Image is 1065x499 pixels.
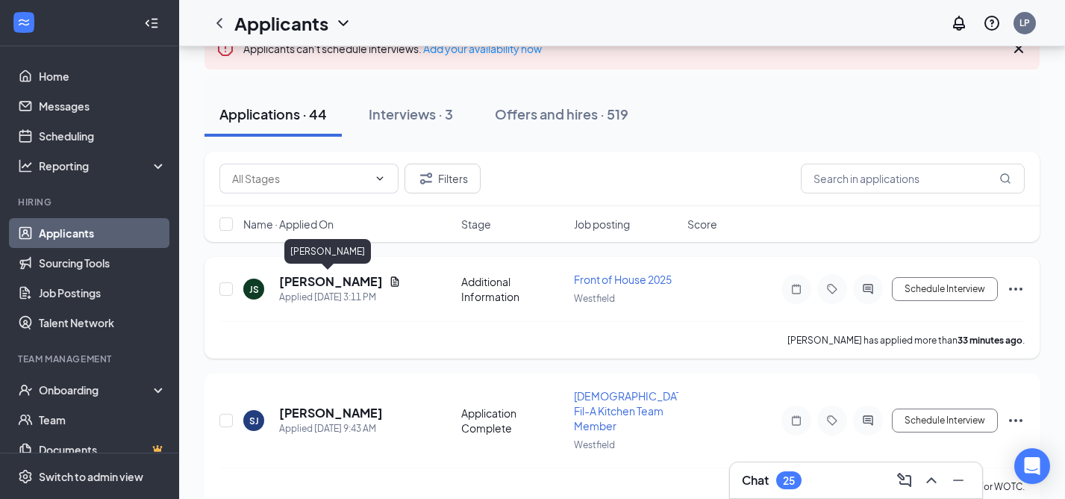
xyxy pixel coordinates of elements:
svg: ActiveChat [859,283,877,295]
div: 25 [783,474,795,487]
span: Applicants can't schedule interviews. [243,42,542,55]
a: DocumentsCrown [39,435,166,465]
a: Applicants [39,218,166,248]
button: Schedule Interview [892,277,998,301]
div: Application Complete [461,406,566,436]
a: Team [39,405,166,435]
span: Job posting [574,217,630,232]
div: Offers and hires · 519 [495,105,628,123]
div: Additional Information [461,274,566,304]
a: Sourcing Tools [39,248,166,278]
a: Scheduling [39,121,166,151]
div: LP [1019,16,1030,29]
svg: Notifications [950,14,968,32]
svg: Analysis [18,158,33,173]
input: All Stages [232,170,368,187]
span: Name · Applied On [243,217,334,232]
button: Filter Filters [405,164,481,193]
span: Front of House 2025 [574,273,672,286]
a: Talent Network [39,308,166,338]
span: Westfield [574,439,615,450]
svg: Ellipses [1007,412,1025,430]
button: Schedule Interview [892,409,998,433]
button: Minimize [946,468,970,492]
svg: MagnifyingGlass [999,173,1011,185]
svg: WorkstreamLogo [16,15,31,30]
div: SJ [249,415,259,427]
svg: Cross [1010,40,1028,58]
svg: Settings [18,469,33,484]
span: [DEMOGRAPHIC_DATA]-Fil-A Kitchen Team Member [574,389,696,433]
div: JS [249,283,259,296]
div: Team Management [18,353,163,365]
svg: ChevronDown [374,173,386,185]
h5: [PERSON_NAME] [279,273,383,290]
div: Applied [DATE] 3:11 PM [279,290,401,305]
span: Westfield [574,293,615,304]
div: Applications · 44 [219,105,327,123]
a: Home [39,61,166,91]
svg: Note [787,415,805,427]
svg: Error [216,40,234,58]
a: Messages [39,91,166,121]
svg: ActiveChat [859,415,877,427]
h3: Chat [742,472,769,489]
div: Interviews · 3 [369,105,453,123]
input: Search in applications [801,164,1025,193]
svg: Ellipses [1007,280,1025,298]
svg: ChevronLeft [210,14,228,32]
p: [PERSON_NAME] has applied more than . [787,334,1025,347]
h5: [PERSON_NAME] [279,405,383,421]
span: Stage [461,217,491,232]
a: Job Postings [39,278,166,308]
svg: ComposeMessage [896,471,913,489]
span: Score [687,217,717,232]
button: ComposeMessage [893,468,916,492]
button: ChevronUp [919,468,943,492]
svg: Collapse [144,16,159,31]
b: 33 minutes ago [958,335,1022,346]
svg: Filter [417,170,435,187]
svg: Minimize [949,471,967,489]
div: Hiring [18,196,163,208]
svg: UserCheck [18,382,33,397]
svg: Tag [823,415,841,427]
div: Reporting [39,158,167,173]
svg: Tag [823,283,841,295]
svg: ChevronDown [334,14,352,32]
div: Open Intercom Messenger [1014,448,1050,484]
div: Applied [DATE] 9:43 AM [279,421,383,436]
h1: Applicants [234,10,328,36]
svg: QuestionInfo [983,14,1001,32]
a: Add your availability now [423,42,542,55]
div: Switch to admin view [39,469,143,484]
svg: ChevronUp [922,471,940,489]
div: [PERSON_NAME] [284,239,371,264]
svg: Document [389,276,401,288]
svg: Note [787,283,805,295]
div: Onboarding [39,382,154,397]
